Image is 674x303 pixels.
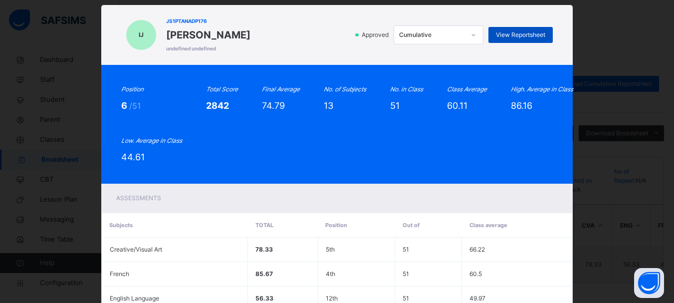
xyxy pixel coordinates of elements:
[326,270,335,278] span: 4th
[166,45,250,52] span: undefined undefined
[469,295,485,302] span: 49.97
[121,152,145,162] span: 44.61
[390,100,400,111] span: 51
[469,246,485,253] span: 66.22
[325,222,347,229] span: Position
[255,270,273,278] span: 85.67
[511,85,573,93] i: High. Average in Class
[262,85,300,93] i: Final Average
[511,100,532,111] span: 86.16
[403,270,409,278] span: 51
[110,270,129,278] span: French
[496,30,545,39] span: View Reportsheet
[326,246,335,253] span: 5th
[447,85,487,93] i: Class Average
[634,268,664,298] button: Open asap
[403,295,409,302] span: 51
[116,194,161,202] span: Assessments
[121,85,144,93] i: Position
[469,270,482,278] span: 60.5
[255,295,273,302] span: 56.33
[324,100,333,111] span: 13
[262,100,285,111] span: 74.79
[110,246,162,253] span: Creative/Visual Art
[361,30,392,39] span: Approved
[129,101,141,111] span: /51
[469,222,507,229] span: Class average
[139,30,144,39] span: IJ
[399,30,465,39] div: Cumulative
[324,85,366,93] i: No. of Subjects
[403,246,409,253] span: 51
[121,100,129,111] span: 6
[403,222,420,229] span: Out of
[206,100,229,111] span: 2842
[166,27,250,42] span: [PERSON_NAME]
[447,100,467,111] span: 60.11
[255,246,273,253] span: 78.33
[166,17,250,25] span: JS1PTANADP176
[109,222,133,229] span: Subjects
[390,85,423,93] i: No. in Class
[121,137,182,144] i: Low. Average in Class
[110,295,159,302] span: English Language
[255,222,273,229] span: Total
[326,295,338,302] span: 12th
[206,85,238,93] i: Total Score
